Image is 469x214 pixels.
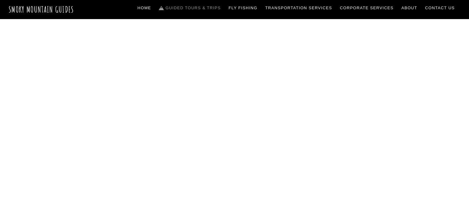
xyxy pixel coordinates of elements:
[158,111,312,136] span: Guided Trips & Tours
[157,2,223,14] a: Guided Tours & Trips
[263,2,334,14] a: Transportation Services
[338,2,396,14] a: Corporate Services
[135,2,154,14] a: Home
[399,2,420,14] a: About
[423,2,457,14] a: Contact Us
[9,4,74,14] a: Smoky Mountain Guides
[226,2,260,14] a: Fly Fishing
